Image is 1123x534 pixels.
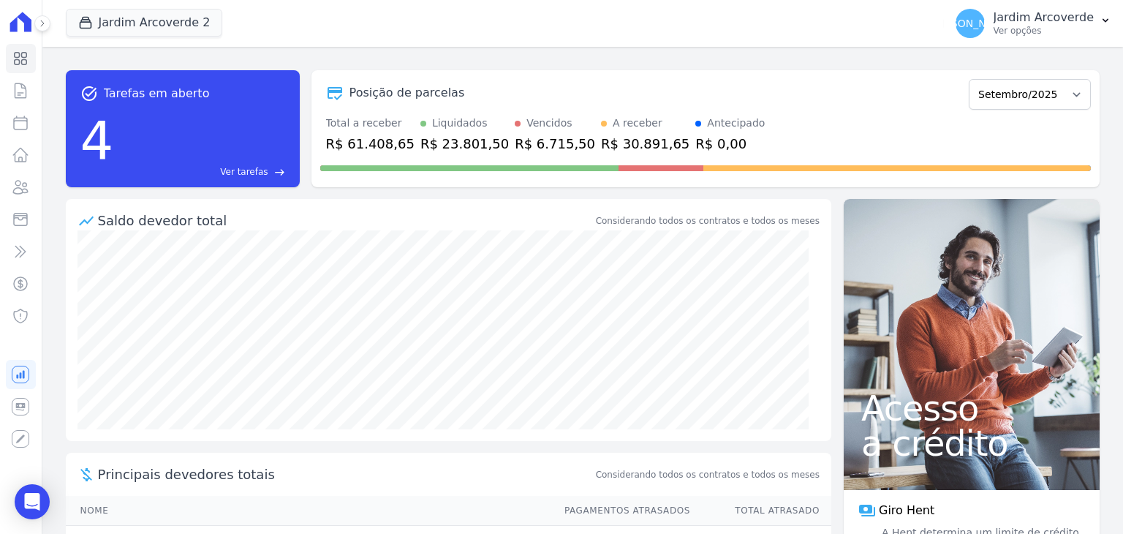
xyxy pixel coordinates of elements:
div: Considerando todos os contratos e todos os meses [596,214,820,227]
div: Posição de parcelas [349,84,465,102]
th: Pagamentos Atrasados [551,496,691,526]
span: east [274,167,285,178]
div: R$ 6.715,50 [515,134,595,154]
span: Acesso [861,391,1082,426]
div: Saldo devedor total [98,211,593,230]
div: Vencidos [526,116,572,131]
span: [PERSON_NAME] [927,18,1012,29]
th: Total Atrasado [691,496,831,526]
div: R$ 61.408,65 [326,134,415,154]
button: Jardim Arcoverde 2 [66,9,223,37]
div: R$ 30.891,65 [601,134,689,154]
span: task_alt [80,85,98,102]
span: a crédito [861,426,1082,461]
div: Open Intercom Messenger [15,484,50,519]
div: R$ 0,00 [695,134,765,154]
a: Ver tarefas east [119,165,284,178]
span: Principais devedores totais [98,465,593,484]
div: 4 [80,102,114,178]
span: Ver tarefas [220,165,268,178]
div: Antecipado [707,116,765,131]
div: Liquidados [432,116,488,131]
p: Jardim Arcoverde [994,10,1094,25]
span: Giro Hent [879,502,934,519]
span: Considerando todos os contratos e todos os meses [596,468,820,481]
div: R$ 23.801,50 [420,134,509,154]
th: Nome [66,496,551,526]
span: Tarefas em aberto [104,85,210,102]
div: A receber [613,116,662,131]
button: [PERSON_NAME] Jardim Arcoverde Ver opções [944,3,1123,44]
p: Ver opções [994,25,1094,37]
div: Total a receber [326,116,415,131]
